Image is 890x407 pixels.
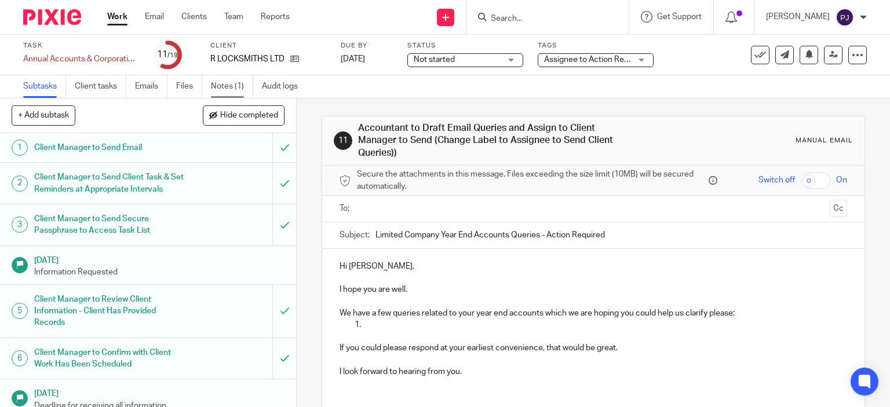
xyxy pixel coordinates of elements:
div: Annual Accounts & Corporation Tax Return - [DATE] [23,53,139,65]
div: 6 [12,350,28,366]
span: Hide completed [220,111,278,120]
h1: Client Manager to Send Email [34,139,185,156]
button: Cc [830,200,847,217]
h1: [DATE] [34,385,284,399]
span: Get Support [657,13,702,21]
button: Hide completed [203,105,284,125]
h1: Client Manager to Send Client Task & Set Reminders at Appropriate Intervals [34,168,185,198]
img: Pixie [23,9,81,25]
label: Subject: [340,229,370,241]
a: Client tasks [75,75,126,98]
label: To: [340,203,352,214]
h1: Accountant to Draft Email Queries and Assign to Client Manager to Send (Change Label to Assignee ... [358,122,618,159]
p: If you could please respond at your earliest convenience, that would be great. [340,342,848,354]
small: /19 [167,52,178,58]
a: Notes (1) [211,75,253,98]
p: [PERSON_NAME] [766,11,830,23]
span: On [836,174,847,186]
a: Audit logs [262,75,307,98]
label: Tags [538,41,654,50]
div: 5 [12,303,28,319]
a: Subtasks [23,75,66,98]
div: 1 [12,140,28,156]
label: Client [210,41,326,50]
a: Work [107,11,127,23]
h1: Client Manager to Confirm with Client Work Has Been Scheduled [34,344,185,373]
p: We have a few queries related to your year end accounts which we are hoping you could help us cla... [340,307,848,319]
button: + Add subtask [12,105,75,125]
a: Files [176,75,202,98]
a: Team [224,11,243,23]
div: Manual email [796,136,853,145]
div: 2 [12,175,28,192]
div: 11 [157,48,178,61]
h1: Client Manager to Review Client Information - Client Has Provided Records [34,291,185,332]
div: 11 [334,131,352,150]
p: Information Requested [34,266,284,278]
p: I hope you are well. [340,284,848,295]
div: Annual Accounts &amp; Corporation Tax Return - March 31, 2025 [23,53,139,65]
span: Secure the attachments in this message. Files exceeding the size limit (10MB) will be secured aut... [357,168,706,192]
p: R LOCKSMITHS LTD [210,53,284,65]
a: Reports [261,11,290,23]
h1: [DATE] [34,252,284,266]
span: Switch off [758,174,795,186]
label: Task [23,41,139,50]
a: Email [145,11,164,23]
h1: Client Manager to Send Secure Passphrase to Access Task List [34,210,185,240]
div: 3 [12,217,28,233]
img: svg%3E [836,8,854,27]
span: [DATE] [341,55,365,63]
p: Hi [PERSON_NAME], [340,261,848,272]
span: Not started [414,56,455,64]
a: Clients [181,11,207,23]
a: Emails [135,75,167,98]
input: Search [490,14,594,24]
p: I look forward to hearing from you. [340,366,848,377]
label: Due by [341,41,393,50]
span: Assignee to Action Review Comments [544,56,683,64]
label: Status [407,41,523,50]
